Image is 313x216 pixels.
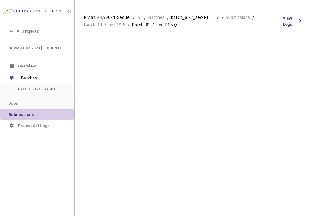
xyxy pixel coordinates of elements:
[226,14,250,21] span: Submissions
[167,14,169,21] li: /
[18,86,64,92] span: batch_81-7_sec-P1.5
[17,29,39,34] span: All Projects
[18,123,50,128] span: Project Settings
[171,14,212,21] span: batch_81-7_sec-P1.5
[225,14,251,21] a: Submissions
[252,14,254,21] li: /
[147,14,166,21] a: Batches
[10,45,66,51] span: Rivian HBA 2024 [Sequential]
[84,21,125,29] span: Batch_81-7_sec-P1.5
[21,71,64,84] span: Batches
[84,14,134,21] span: Rivian HBA 2024 [Sequential]
[283,15,296,27] span: View Logs
[222,14,223,21] li: /
[83,21,126,28] a: Batch_81-7_sec-P1.5
[132,21,182,29] span: Batch_81-7_sec-P1.5 QC - [DATE]
[148,14,165,21] span: Batches
[9,100,18,106] span: Jobs
[144,14,146,21] li: /
[45,8,61,14] div: GT Studio
[18,63,36,69] span: Overview
[128,21,129,29] li: /
[9,112,34,117] span: Submissions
